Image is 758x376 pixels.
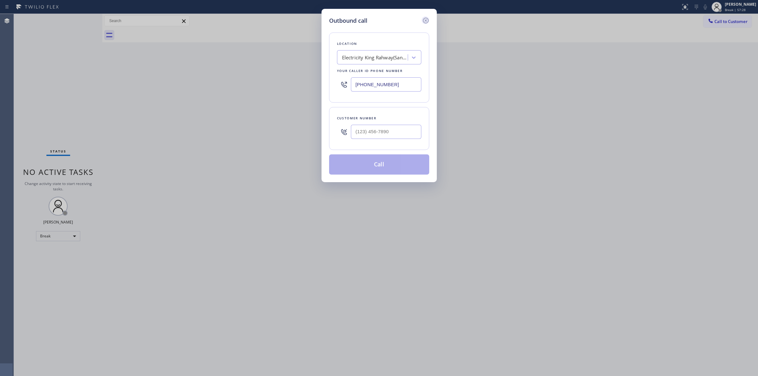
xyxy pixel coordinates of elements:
[329,16,367,25] h5: Outbound call
[337,68,421,74] div: Your caller id phone number
[351,125,421,139] input: (123) 456-7890
[329,154,429,175] button: Call
[342,54,408,61] div: Electricity King Rahway(Sanron Electric Inc)
[351,77,421,92] input: (123) 456-7890
[337,115,421,122] div: Customer number
[337,40,421,47] div: Location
